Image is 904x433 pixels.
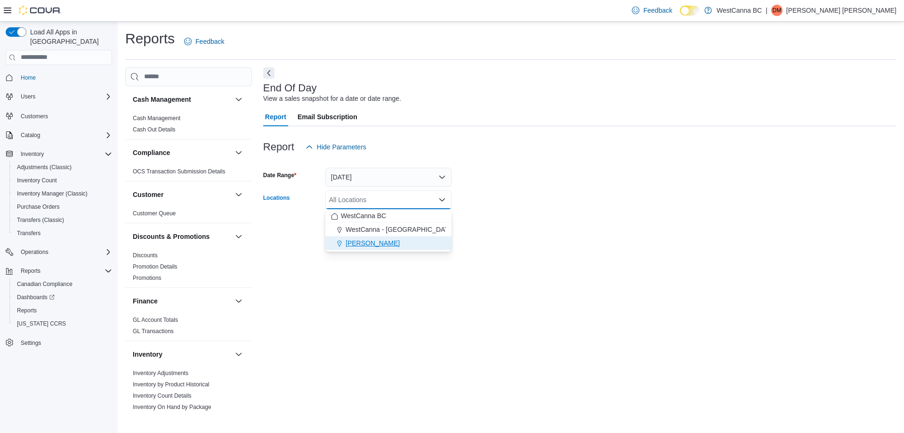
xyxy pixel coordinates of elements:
[125,113,252,139] div: Cash Management
[17,294,55,301] span: Dashboards
[133,190,163,199] h3: Customer
[233,295,244,307] button: Finance
[13,278,112,290] span: Canadian Compliance
[195,37,224,46] span: Feedback
[766,5,767,16] p: |
[133,126,176,133] a: Cash Out Details
[133,328,174,335] a: GL Transactions
[19,6,61,15] img: Cova
[9,278,116,291] button: Canadian Compliance
[21,131,40,139] span: Catalog
[125,208,252,223] div: Customer
[786,5,896,16] p: [PERSON_NAME] [PERSON_NAME]
[325,168,452,187] button: [DATE]
[17,72,40,83] a: Home
[17,190,88,197] span: Inventory Manager (Classic)
[233,94,244,105] button: Cash Management
[125,314,252,341] div: Finance
[2,71,116,84] button: Home
[17,337,112,349] span: Settings
[17,148,48,160] button: Inventory
[302,138,370,156] button: Hide Parameters
[325,237,452,250] button: [PERSON_NAME]
[21,267,40,275] span: Reports
[133,296,231,306] button: Finance
[13,201,112,212] span: Purchase Orders
[9,227,116,240] button: Transfers
[9,161,116,174] button: Adjustments (Classic)
[325,223,452,237] button: WestCanna - [GEOGRAPHIC_DATA]
[180,32,228,51] a: Feedback
[133,350,162,359] h3: Inventory
[133,392,192,399] a: Inventory Count Details
[133,350,231,359] button: Inventory
[17,111,52,122] a: Customers
[133,263,178,270] a: Promotion Details
[21,74,36,82] span: Home
[13,214,68,226] a: Transfers (Classic)
[9,174,116,187] button: Inventory Count
[133,232,210,241] h3: Discounts & Promotions
[17,229,40,237] span: Transfers
[13,175,61,186] a: Inventory Count
[133,114,180,122] span: Cash Management
[13,228,112,239] span: Transfers
[13,318,70,329] a: [US_STATE] CCRS
[2,129,116,142] button: Catalog
[21,113,48,120] span: Customers
[133,404,211,410] a: Inventory On Hand by Package
[133,381,210,388] span: Inventory by Product Historical
[17,130,44,141] button: Catalog
[772,5,781,16] span: DM
[263,194,290,202] label: Locations
[13,201,64,212] a: Purchase Orders
[13,162,112,173] span: Adjustments (Classic)
[133,296,158,306] h3: Finance
[17,337,45,349] a: Settings
[263,172,297,179] label: Date Range
[346,225,454,234] span: WestCanna - [GEOGRAPHIC_DATA]
[2,264,116,278] button: Reports
[133,190,231,199] button: Customer
[263,67,274,79] button: Next
[133,327,174,335] span: GL Transactions
[17,130,112,141] span: Catalog
[771,5,783,16] div: Daniel Medina Gomez
[133,232,231,241] button: Discounts & Promotions
[2,336,116,350] button: Settings
[9,304,116,317] button: Reports
[17,246,112,258] span: Operations
[2,245,116,259] button: Operations
[628,1,676,20] a: Feedback
[125,29,175,48] h1: Reports
[125,166,252,181] div: Compliance
[17,110,112,122] span: Customers
[9,291,116,304] a: Dashboards
[2,109,116,123] button: Customers
[133,317,178,323] a: GL Account Totals
[133,275,161,281] a: Promotions
[6,67,112,374] nav: Complex example
[17,280,73,288] span: Canadian Compliance
[13,318,112,329] span: Washington CCRS
[317,142,366,152] span: Hide Parameters
[133,115,180,122] a: Cash Management
[263,94,401,104] div: View a sales snapshot for a date or date range.
[133,168,226,175] a: OCS Transaction Submission Details
[341,211,386,221] span: WestCanna BC
[17,177,57,184] span: Inventory Count
[13,305,112,316] span: Reports
[125,250,252,287] div: Discounts & Promotions
[133,148,170,157] h3: Compliance
[2,90,116,103] button: Users
[21,150,44,158] span: Inventory
[17,148,112,160] span: Inventory
[2,147,116,161] button: Inventory
[325,209,452,250] div: Choose from the following options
